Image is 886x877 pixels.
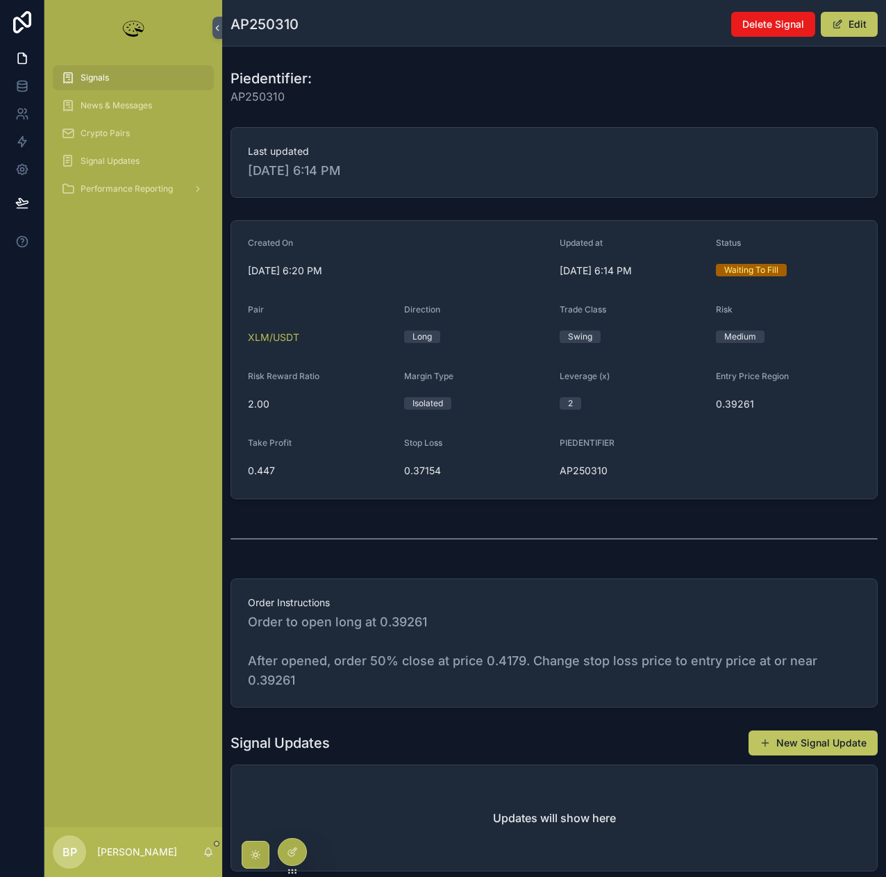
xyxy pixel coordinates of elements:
[81,72,109,83] span: Signals
[248,304,264,315] span: Pair
[119,17,147,39] img: App logo
[248,144,860,158] span: Last updated
[404,437,442,448] span: Stop Loss
[568,397,573,410] div: 2
[44,56,222,219] div: scrollable content
[716,371,789,381] span: Entry Price Region
[231,69,312,88] h1: Piedentifier:
[62,844,77,860] span: BP
[53,149,214,174] a: Signal Updates
[560,371,610,381] span: Leverage (x)
[716,237,741,248] span: Status
[97,845,177,859] p: [PERSON_NAME]
[248,612,860,690] span: Order to open long at 0.39261 After opened, order 50% close at price 0.4179. Change stop loss pri...
[248,161,860,181] span: [DATE] 6:14 PM
[568,331,592,343] div: Swing
[53,121,214,146] a: Crypto Pairs
[81,183,173,194] span: Performance Reporting
[560,264,705,278] span: [DATE] 6:14 PM
[560,304,606,315] span: Trade Class
[81,100,152,111] span: News & Messages
[248,264,549,278] span: [DATE] 6:20 PM
[248,237,293,248] span: Created On
[560,464,705,478] span: AP250310
[412,331,432,343] div: Long
[404,304,440,315] span: Direction
[493,810,616,826] h2: Updates will show here
[412,397,443,410] div: Isolated
[231,733,330,753] h1: Signal Updates
[53,93,214,118] a: News & Messages
[231,15,299,34] h1: AP250310
[724,331,756,343] div: Medium
[404,371,453,381] span: Margin Type
[724,264,778,276] div: Waiting To Fill
[248,596,860,610] span: Order Instructions
[248,371,319,381] span: Risk Reward Ratio
[716,304,733,315] span: Risk
[742,17,804,31] span: Delete Signal
[248,437,292,448] span: Take Profit
[231,88,312,105] span: AP250310
[404,464,549,478] span: 0.37154
[81,156,140,167] span: Signal Updates
[81,128,130,139] span: Crypto Pairs
[248,464,393,478] span: 0.447
[731,12,815,37] button: Delete Signal
[716,397,861,411] span: 0.39261
[749,730,878,755] button: New Signal Update
[53,176,214,201] a: Performance Reporting
[560,437,615,448] span: PIEDENTIFIER
[248,331,299,344] a: XLM/USDT
[821,12,878,37] button: Edit
[248,397,393,411] span: 2.00
[53,65,214,90] a: Signals
[560,237,603,248] span: Updated at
